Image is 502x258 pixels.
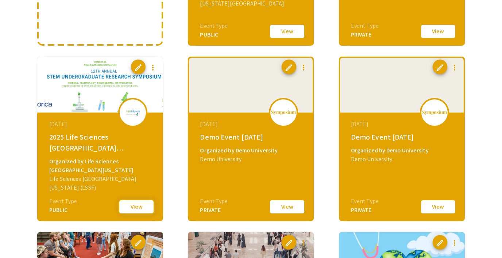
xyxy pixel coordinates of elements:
[200,146,304,155] div: Organized by Demo University
[282,60,296,74] button: edit
[269,24,305,39] button: View
[49,132,153,153] div: 2025 Life Sciences [GEOGRAPHIC_DATA][US_STATE] STEM Undergraduate Symposium
[420,24,456,39] button: View
[299,239,308,247] mat-icon: more_vert
[436,239,444,247] span: edit
[285,63,293,72] span: edit
[49,175,153,192] div: Life Sciences [GEOGRAPHIC_DATA][US_STATE] (LSSF)
[351,132,455,143] div: Demo Event [DATE]
[131,235,146,250] button: edit
[351,146,455,155] div: Organized by Demo University
[49,157,153,175] div: Organized by Life Sciences [GEOGRAPHIC_DATA][US_STATE]
[422,110,447,115] img: logo_v2.png
[200,120,304,129] div: [DATE]
[131,60,146,74] button: edit
[269,199,305,215] button: View
[351,155,455,164] div: Demo University
[200,155,304,164] div: Demo University
[49,197,77,206] div: Event Type
[351,206,379,215] div: PRIVATE
[299,63,308,72] mat-icon: more_vert
[433,60,447,74] button: edit
[49,206,77,215] div: PUBLIC
[200,132,304,143] div: Demo Event [DATE]
[37,57,163,113] img: lssfsymposium2025_eventCoverPhoto_1a8ef6__thumb.png
[450,63,459,72] mat-icon: more_vert
[122,104,144,121] img: lssfsymposium2025_eventLogo_bcd7ce_.png
[118,199,155,215] button: View
[134,239,143,247] span: edit
[436,63,444,72] span: edit
[148,239,157,247] mat-icon: more_vert
[282,235,296,250] button: edit
[200,22,228,30] div: Event Type
[285,239,293,247] span: edit
[200,30,228,39] div: PUBLIC
[450,239,459,247] mat-icon: more_vert
[420,199,456,215] button: View
[49,120,153,129] div: [DATE]
[351,197,379,206] div: Event Type
[200,197,228,206] div: Event Type
[134,63,143,72] span: edit
[433,235,447,250] button: edit
[351,30,379,39] div: PRIVATE
[351,22,379,30] div: Event Type
[148,63,157,72] mat-icon: more_vert
[200,206,228,215] div: PRIVATE
[351,120,455,129] div: [DATE]
[271,110,296,115] img: logo_v2.png
[5,225,31,253] iframe: Chat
